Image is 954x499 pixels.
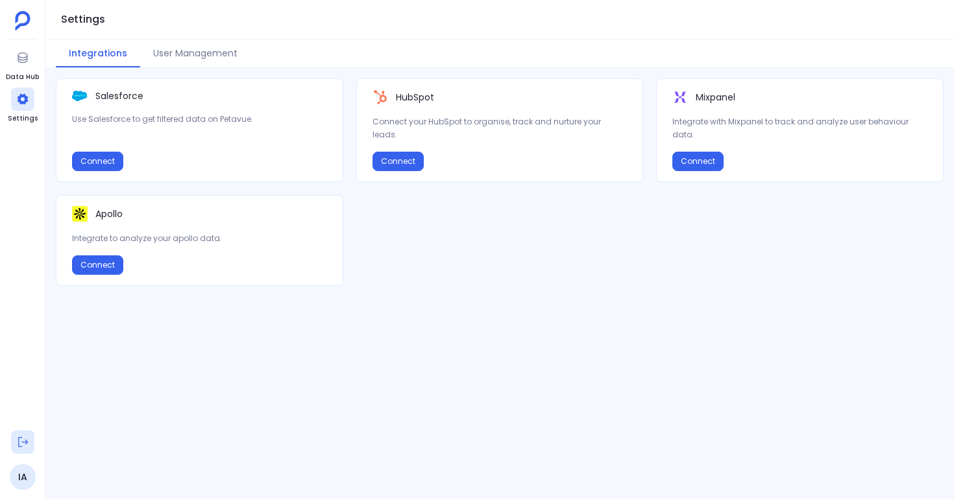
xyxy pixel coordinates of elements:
button: Connect [72,152,123,171]
p: Use Salesforce to get filtered data on Petavue. [72,113,327,126]
p: HubSpot [396,91,434,104]
p: Connect your HubSpot to organise, track and nurture your leads. [373,115,628,141]
span: Data Hub [6,72,39,82]
button: Integrations [56,40,140,67]
button: Connect [672,152,724,171]
p: Integrate to analyze your apollo data. [72,232,327,245]
a: IA [10,464,36,490]
button: Connect [373,152,424,171]
img: petavue logo [15,11,31,30]
button: Connect [72,255,123,275]
span: Settings [8,113,38,124]
p: Apollo [95,207,123,220]
a: Settings [8,87,38,124]
button: User Management [140,40,251,67]
p: Mixpanel [696,91,735,104]
a: Data Hub [6,46,39,82]
p: Salesforce [95,89,143,102]
p: Integrate with Mixpanel to track and analyze user behaviour data. [672,115,927,141]
h1: Settings [61,10,105,29]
